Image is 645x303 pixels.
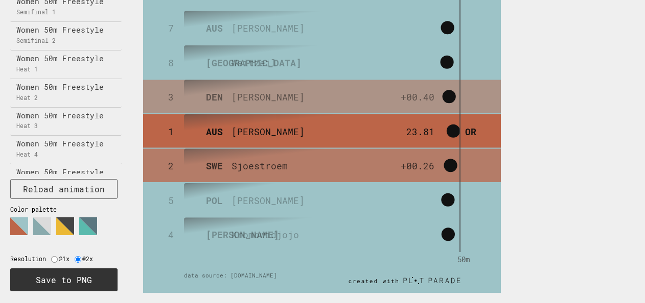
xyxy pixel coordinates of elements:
[184,271,277,279] text: data source: [DOMAIN_NAME]
[168,22,174,34] text: 7
[206,57,302,69] text: [GEOGRAPHIC_DATA]
[232,160,288,172] text: Sjoestroem
[401,160,434,172] text: +00.26
[401,91,434,103] text: +00.40
[232,91,305,103] text: [PERSON_NAME]
[10,268,118,291] button: Save to PNG
[16,123,121,130] p: Heat 3
[168,194,174,207] text: 5
[465,125,476,138] text: OR
[232,22,305,34] text: [PERSON_NAME]
[168,229,174,241] text: 4
[10,206,123,213] p: Color palette
[16,95,121,102] p: Heat 2
[16,169,121,176] p: Women 50m Freestyle
[232,57,277,69] text: Weitzeil
[206,160,223,172] text: SWE
[168,160,174,172] text: 2
[168,91,174,103] text: 3
[16,38,121,44] p: Semifinal 2
[10,255,51,263] label: Resolution
[16,56,121,62] p: Women 50m Freestyle
[16,113,121,119] p: Women 50m Freestyle
[206,194,223,207] text: POL
[16,9,121,16] p: Semifinal 1
[10,179,118,199] button: Reload animation
[206,91,223,103] text: DEN
[16,84,121,91] p: Women 50m Freestyle
[16,27,121,34] p: Women 50m Freestyle
[206,229,279,241] text: [PERSON_NAME]
[457,255,470,264] text: 50m
[232,194,305,207] text: [PERSON_NAME]
[206,125,223,138] text: AUS
[232,125,305,138] text: [PERSON_NAME]
[16,151,121,158] p: Heat 4
[168,125,174,138] text: 1
[82,255,98,263] label: @2x
[206,22,223,34] text: AUS
[16,66,121,73] p: Heat 1
[16,141,121,147] p: Women 50m Freestyle
[232,229,299,241] text: Kromowidjojo
[168,57,174,69] text: 8
[59,255,75,263] label: @1x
